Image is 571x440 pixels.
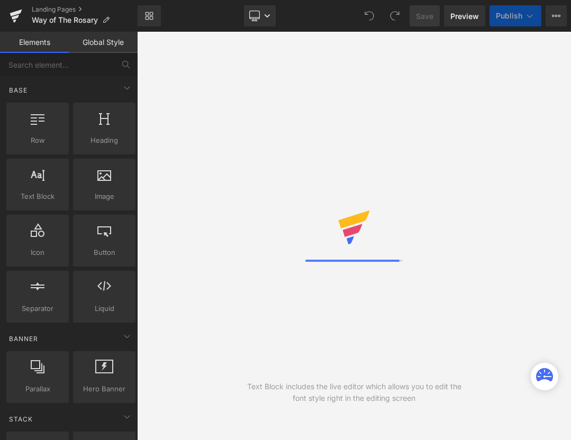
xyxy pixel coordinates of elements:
[69,32,138,53] a: Global Style
[359,5,380,26] button: Undo
[546,5,567,26] button: More
[496,12,522,20] span: Publish
[10,383,66,395] span: Parallax
[138,5,161,26] a: New Library
[76,303,132,314] span: Liquid
[32,5,138,14] a: Landing Pages
[246,381,463,404] div: Text Block includes the live editor which allows you to edit the font style right in the editing ...
[32,16,98,24] span: Way of The Rosary
[10,247,66,258] span: Icon
[8,85,29,95] span: Base
[8,414,34,424] span: Stack
[10,191,66,202] span: Text Block
[450,11,479,22] span: Preview
[76,135,132,146] span: Heading
[10,303,66,314] span: Separator
[444,5,485,26] a: Preview
[416,11,433,22] span: Save
[76,191,132,202] span: Image
[384,5,405,26] button: Redo
[76,383,132,395] span: Hero Banner
[76,247,132,258] span: Button
[10,135,66,146] span: Row
[8,334,39,344] span: Banner
[490,5,541,26] button: Publish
